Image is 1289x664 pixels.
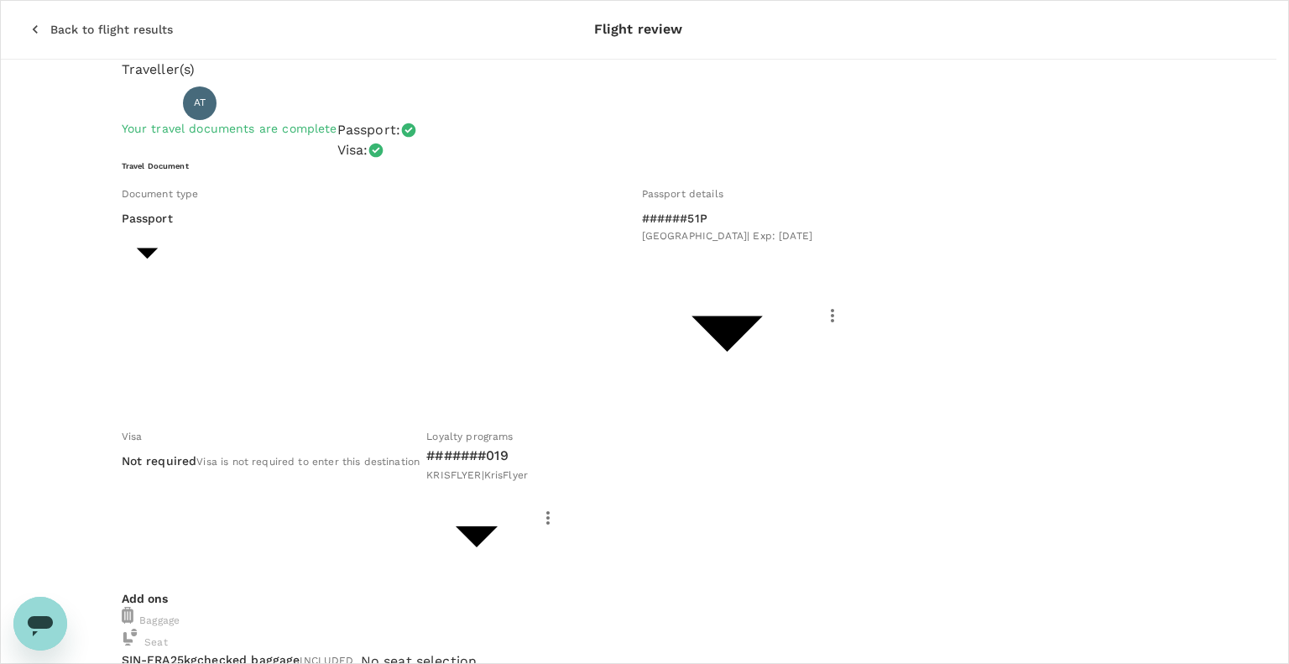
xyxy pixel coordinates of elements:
[122,60,1156,80] p: Traveller(s)
[194,95,206,112] span: AT
[122,431,143,442] span: Visa
[642,188,723,200] span: Passport details
[642,210,813,227] p: ######51P
[642,230,813,242] span: [GEOGRAPHIC_DATA] | Exp: [DATE]
[122,452,197,469] p: Not required
[594,19,683,39] p: Flight review
[122,607,1156,630] div: Baggage
[337,120,400,140] p: Passport :
[122,590,1156,607] p: Add ons
[426,431,513,442] span: Loyalty programs
[426,469,528,481] span: KRISFLYER | KrisFlyer
[122,210,173,227] p: Passport
[122,629,1156,651] div: Seat
[122,629,138,646] img: baggage-icon
[196,456,420,468] span: Visa is not required to enter this destination
[426,446,528,466] p: #######019
[122,607,133,624] img: baggage-icon
[50,21,173,38] p: Back to flight results
[13,597,67,651] iframe: Button to launch messaging window
[122,122,337,135] span: Your travel documents are complete
[122,188,199,200] span: Document type
[122,95,177,112] p: Traveller 1 :
[122,160,1156,171] h6: Travel Document
[337,140,368,160] p: Visa :
[223,93,454,113] p: [PERSON_NAME] [PERSON_NAME]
